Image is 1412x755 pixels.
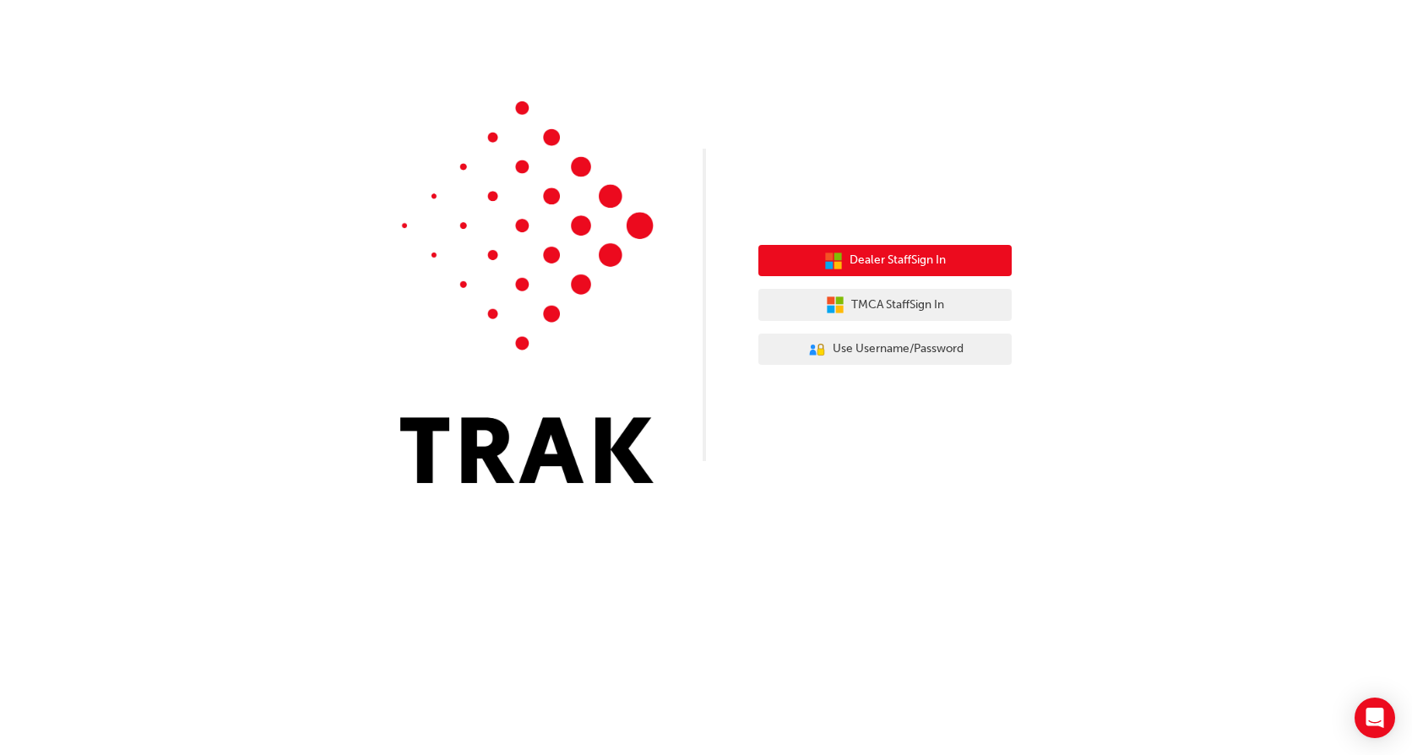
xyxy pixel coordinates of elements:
[1355,698,1395,738] div: Open Intercom Messenger
[758,334,1012,366] button: Use Username/Password
[833,339,964,359] span: Use Username/Password
[851,296,944,315] span: TMCA Staff Sign In
[758,289,1012,321] button: TMCA StaffSign In
[400,101,654,483] img: Trak
[758,245,1012,277] button: Dealer StaffSign In
[850,251,946,270] span: Dealer Staff Sign In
